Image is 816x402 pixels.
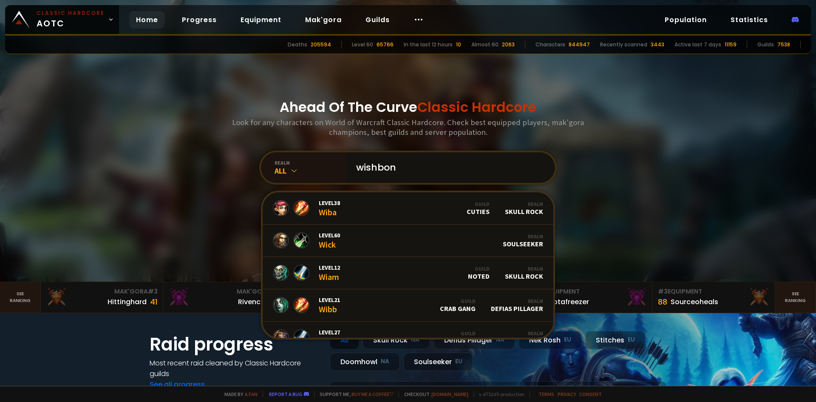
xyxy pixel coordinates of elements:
[263,225,553,257] a: Level60WickRealmSoulseeker
[319,264,340,282] div: Wiam
[150,296,158,308] div: 41
[491,298,543,304] div: Realm
[505,265,543,272] div: Realm
[564,336,571,344] small: EU
[319,328,340,336] span: Level 27
[455,357,462,366] small: EU
[275,166,346,176] div: All
[314,391,394,397] span: Support me,
[263,192,553,225] a: Level38WibaGuildCutiesRealmSkull Rock
[150,358,320,379] h4: Most recent raid cleaned by Classic Hardcore guilds
[503,233,543,239] div: Realm
[352,41,373,48] div: Level 60
[658,296,667,308] div: 88
[628,336,635,344] small: EU
[46,287,158,296] div: Mak'Gora
[41,282,163,313] a: Mak'Gora#3Hittinghard41
[168,287,280,296] div: Mak'Gora
[359,11,397,29] a: Guilds
[579,391,602,397] a: Consent
[219,391,258,397] span: Made by
[263,257,553,289] a: Level12WiamGuildnotedRealmSkull Rock
[491,330,543,336] div: Realm
[37,9,105,30] span: AOTC
[658,11,714,29] a: Population
[518,331,582,349] div: Nek'Rosh
[651,41,664,48] div: 3443
[404,41,453,48] div: In the last 12 hours
[725,41,737,48] div: 11159
[269,391,302,397] a: Report a bug
[238,297,265,307] div: Rivench
[461,330,476,336] div: Guild
[548,297,589,307] div: Notafreezer
[440,298,476,313] div: Crab Gang
[129,11,165,29] a: Home
[163,282,286,313] a: Mak'Gora#2Rivench100
[558,391,576,397] a: Privacy
[319,199,340,217] div: Wiba
[433,331,515,349] div: Defias Pillager
[5,5,119,34] a: Classic HardcoreAOTC
[535,41,565,48] div: Characters
[724,11,775,29] a: Statistics
[319,296,340,314] div: Wibb
[440,298,476,304] div: Guild
[473,391,524,397] span: v. d752d5 - production
[351,152,545,183] input: Search a character...
[757,41,774,48] div: Guilds
[150,331,320,358] h1: Raid progress
[234,11,288,29] a: Equipment
[530,282,653,313] a: #2Equipment88Notafreezer
[411,336,419,344] small: NA
[229,117,587,137] h3: Look for any characters on World of Warcraft Classic Hardcore. Check best equipped players, mak'g...
[298,11,348,29] a: Mak'gora
[37,9,105,17] small: Classic Hardcore
[381,357,389,366] small: NA
[468,265,490,272] div: Guild
[288,41,307,48] div: Deaths
[461,330,476,345] div: UwU
[275,160,346,166] div: realm
[496,336,504,344] small: NA
[535,287,647,296] div: Equipment
[569,41,590,48] div: 844947
[775,282,816,313] a: Seeranking
[311,41,331,48] div: 205594
[280,97,536,117] h1: Ahead Of The Curve
[319,231,340,239] span: Level 60
[505,201,543,216] div: Skull Rock
[503,233,543,248] div: Soulseeker
[148,287,158,296] span: # 3
[471,41,499,48] div: Almost 60
[175,11,224,29] a: Progress
[491,330,543,345] div: Defias Pillager
[319,328,340,347] div: Wick
[150,379,205,389] a: See all progress
[502,41,515,48] div: 2063
[658,287,668,296] span: # 3
[330,331,359,349] div: All
[467,201,490,216] div: Cuties
[263,289,553,322] a: Level21WibbGuildCrab GangRealmDefias Pillager
[671,297,718,307] div: Sourceoheals
[351,391,394,397] a: Buy me a coffee
[319,199,340,207] span: Level 38
[585,331,646,349] div: Stitches
[403,353,473,371] div: Soulseeker
[505,265,543,280] div: Skull Rock
[108,297,147,307] div: Hittinghard
[456,41,461,48] div: 10
[468,265,490,280] div: noted
[674,41,721,48] div: Active last 7 days
[330,353,400,371] div: Doomhowl
[491,298,543,313] div: Defias Pillager
[600,41,647,48] div: Recently scanned
[319,264,340,271] span: Level 12
[538,391,554,397] a: Terms
[431,391,468,397] a: [DOMAIN_NAME]
[245,391,258,397] a: a fan
[399,391,468,397] span: Checkout
[319,231,340,250] div: Wick
[417,97,536,117] span: Classic Hardcore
